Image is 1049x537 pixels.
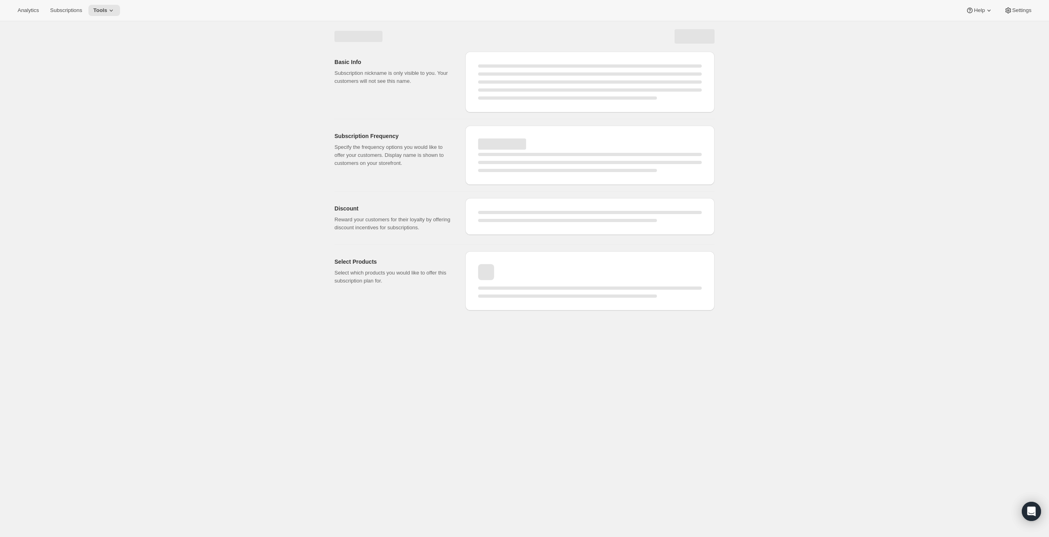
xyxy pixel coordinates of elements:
[88,5,120,16] button: Tools
[50,7,82,14] span: Subscriptions
[334,58,452,66] h2: Basic Info
[1022,502,1041,521] div: Open Intercom Messenger
[45,5,87,16] button: Subscriptions
[334,143,452,167] p: Specify the frequency options you would like to offer your customers. Display name is shown to cu...
[325,21,724,314] div: Page loading
[334,204,452,212] h2: Discount
[334,69,452,85] p: Subscription nickname is only visible to you. Your customers will not see this name.
[13,5,44,16] button: Analytics
[334,216,452,232] p: Reward your customers for their loyalty by offering discount incentives for subscriptions.
[334,132,452,140] h2: Subscription Frequency
[974,7,985,14] span: Help
[961,5,997,16] button: Help
[18,7,39,14] span: Analytics
[999,5,1036,16] button: Settings
[334,269,452,285] p: Select which products you would like to offer this subscription plan for.
[334,258,452,266] h2: Select Products
[1012,7,1031,14] span: Settings
[93,7,107,14] span: Tools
